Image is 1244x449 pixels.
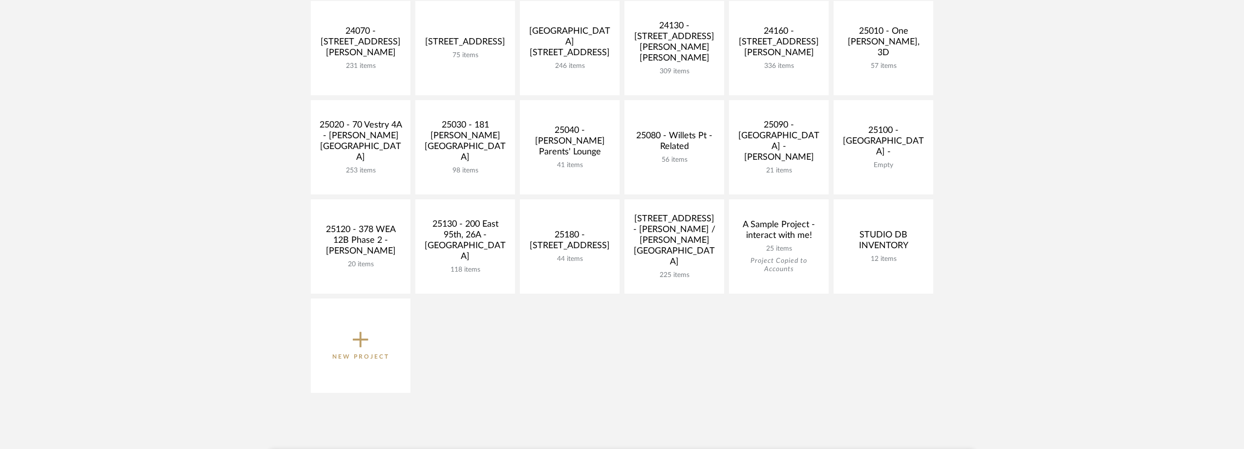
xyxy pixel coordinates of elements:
div: [GEOGRAPHIC_DATA][STREET_ADDRESS] [528,26,612,62]
div: 25 items [737,245,821,253]
div: 309 items [632,67,716,76]
div: 25130 - 200 East 95th, 26A - [GEOGRAPHIC_DATA] [423,219,507,266]
div: 25030 - 181 [PERSON_NAME][GEOGRAPHIC_DATA] [423,120,507,167]
div: 231 items [319,62,403,70]
div: 24160 - [STREET_ADDRESS][PERSON_NAME] [737,26,821,62]
div: 41 items [528,161,612,170]
div: 25180 - [STREET_ADDRESS] [528,230,612,255]
div: 20 items [319,260,403,269]
div: 336 items [737,62,821,70]
div: 118 items [423,266,507,274]
div: 75 items [423,51,507,60]
div: 24130 - [STREET_ADDRESS][PERSON_NAME][PERSON_NAME] [632,21,716,67]
div: Empty [841,161,925,170]
div: 25040 - [PERSON_NAME] Parents' Lounge [528,125,612,161]
div: 25100 - [GEOGRAPHIC_DATA] - [841,125,925,161]
div: 25120 - 378 WEA 12B Phase 2 - [PERSON_NAME] [319,224,403,260]
div: 12 items [841,255,925,263]
p: New Project [332,352,389,362]
div: 57 items [841,62,925,70]
div: 25010 - One [PERSON_NAME], 3D [841,26,925,62]
div: 25020 - 70 Vestry 4A - [PERSON_NAME][GEOGRAPHIC_DATA] [319,120,403,167]
div: 21 items [737,167,821,175]
div: 253 items [319,167,403,175]
div: 56 items [632,156,716,164]
div: 24070 - [STREET_ADDRESS][PERSON_NAME] [319,26,403,62]
div: A Sample Project - interact with me! [737,219,821,245]
div: 44 items [528,255,612,263]
div: STUDIO DB INVENTORY [841,230,925,255]
div: 98 items [423,167,507,175]
div: 246 items [528,62,612,70]
button: New Project [311,299,410,393]
div: 225 items [632,271,716,279]
div: 25090 - [GEOGRAPHIC_DATA] - [PERSON_NAME] [737,120,821,167]
div: [STREET_ADDRESS] - [PERSON_NAME] / [PERSON_NAME][GEOGRAPHIC_DATA] [632,214,716,271]
div: 25080 - Willets Pt - Related [632,130,716,156]
div: [STREET_ADDRESS] [423,37,507,51]
div: Project Copied to Accounts [737,257,821,274]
